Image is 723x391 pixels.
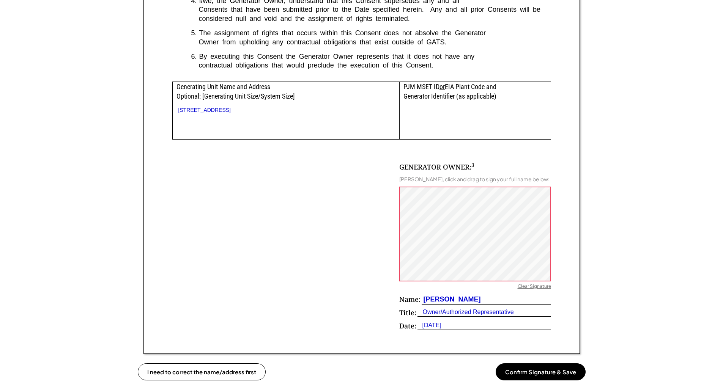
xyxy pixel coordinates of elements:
div: Date: [399,321,416,331]
div: GENERATOR OWNER: [399,162,474,172]
div: [PERSON_NAME] [422,295,481,304]
div: [PERSON_NAME], click and drag to sign your full name below: [399,176,550,182]
button: I need to correct the name/address first [138,363,266,380]
sup: 3 [471,162,474,168]
div: PJM MSET ID EIA Plant Code and Generator Identifier (as applicable) [400,82,550,101]
div: By executing this Consent the Generator Owner represents that it does not have any [199,52,551,61]
div: 6. [191,52,197,61]
div: [STREET_ADDRESS] [178,107,394,113]
div: 5. [191,29,197,38]
u: or [439,83,445,91]
div: Owner/Authorized Representative [417,308,514,316]
div: Consents that have been submitted prior to the Date specified herein. Any and all prior Consents ... [191,5,551,23]
div: Clear Signature [518,283,551,291]
div: The assignment of rights that occurs within this Consent does not absolve the Generator [199,29,551,38]
div: [DATE] [417,321,441,330]
div: Generating Unit Name and Address Optional: [Generating Unit Size/System Size] [173,82,400,101]
div: Owner from upholding any contractual obligations that exist outside of GATS. [191,38,551,47]
button: Confirm Signature & Save [496,363,586,380]
div: contractual obligations that would preclude the execution of this Consent. [191,61,551,70]
div: Title: [399,308,416,317]
div: Name: [399,295,421,304]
